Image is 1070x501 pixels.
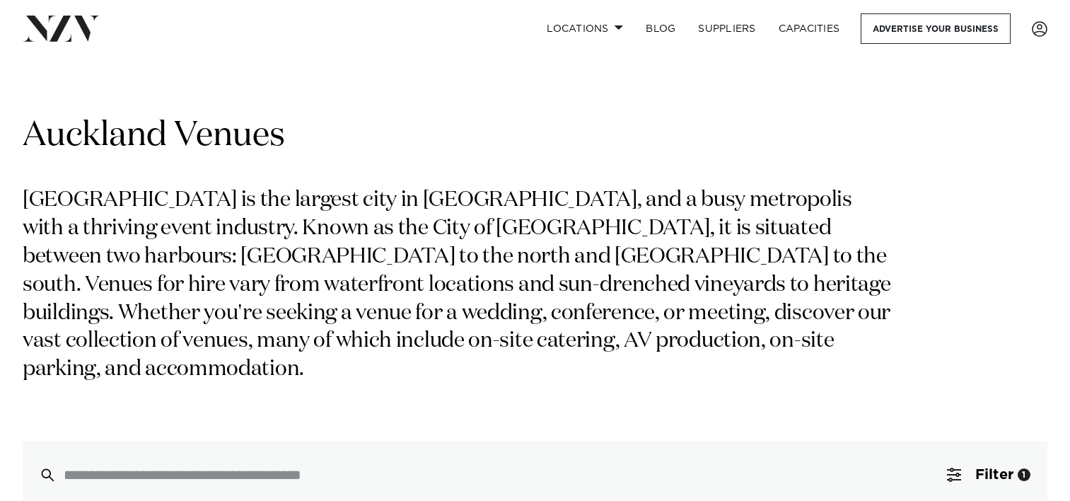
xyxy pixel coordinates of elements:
p: [GEOGRAPHIC_DATA] is the largest city in [GEOGRAPHIC_DATA], and a busy metropolis with a thriving... [23,187,897,384]
a: Locations [535,13,634,44]
img: nzv-logo.png [23,16,100,41]
a: Capacities [767,13,851,44]
a: Advertise your business [861,13,1011,44]
a: SUPPLIERS [687,13,767,44]
span: Filter [975,468,1013,482]
div: 1 [1018,468,1030,481]
a: BLOG [634,13,687,44]
h1: Auckland Venues [23,114,1047,159]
